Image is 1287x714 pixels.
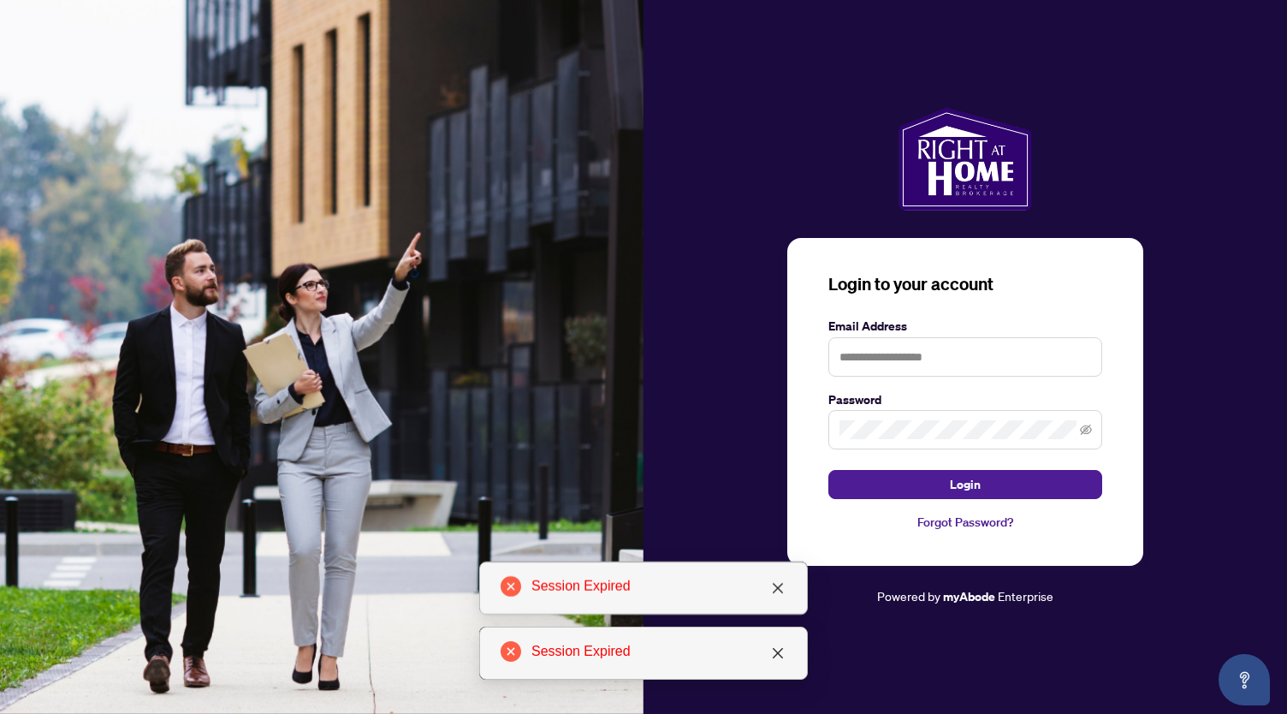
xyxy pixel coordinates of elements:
[828,390,1102,409] label: Password
[771,581,785,595] span: close
[828,317,1102,336] label: Email Address
[943,587,995,606] a: myAbode
[828,272,1102,296] h3: Login to your account
[531,576,786,597] div: Session Expired
[899,108,1031,211] img: ma-logo
[771,646,785,660] span: close
[768,579,787,598] a: Close
[877,588,940,604] span: Powered by
[998,588,1053,604] span: Enterprise
[531,641,786,662] div: Session Expired
[950,471,981,498] span: Login
[501,641,521,662] span: close-circle
[1080,424,1092,436] span: eye-invisible
[1219,654,1270,705] button: Open asap
[501,576,521,597] span: close-circle
[828,513,1102,532] a: Forgot Password?
[768,644,787,663] a: Close
[828,470,1102,499] button: Login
